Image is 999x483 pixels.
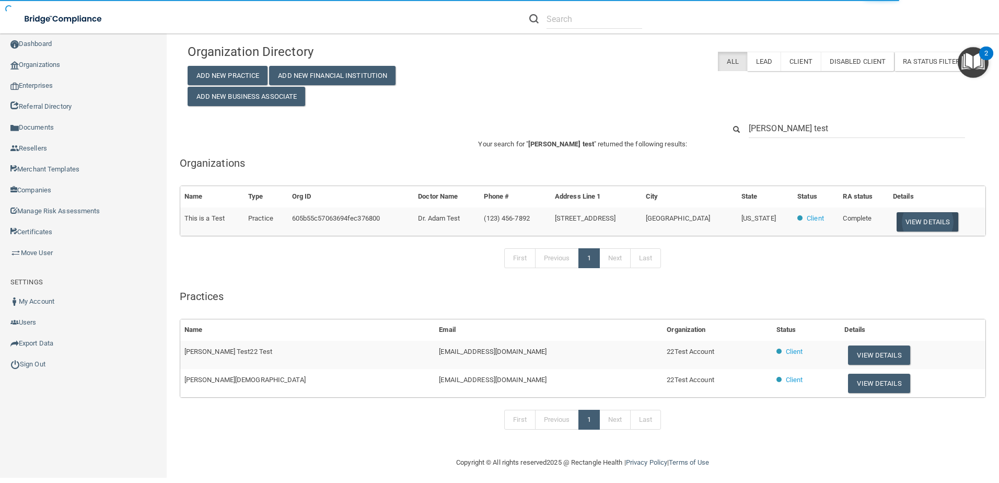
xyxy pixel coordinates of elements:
[578,248,600,268] a: 1
[626,458,667,466] a: Privacy Policy
[10,276,43,289] label: SETTINGS
[669,458,709,466] a: Terms of Use
[244,186,288,208] th: Type
[188,87,306,106] button: Add New Business Associate
[793,186,839,208] th: Status
[414,186,480,208] th: Doctor Name
[737,186,793,208] th: State
[292,214,380,222] span: 605b55c57063694fec376800
[392,446,773,479] div: Copyright © All rights reserved 2025 @ Rectangle Health | |
[642,186,737,208] th: City
[807,212,824,225] p: Client
[535,410,579,430] a: Previous
[599,248,631,268] a: Next
[180,138,986,151] p: Your search for " " returned the following results:
[903,57,970,65] span: RA Status Filter
[484,214,529,222] span: (123) 456-7892
[528,140,594,148] span: [PERSON_NAME] test
[667,348,714,355] span: 22Test Account
[10,83,19,90] img: enterprise.0d942306.png
[184,348,273,355] span: [PERSON_NAME] Test22 Test
[781,52,821,71] label: Client
[786,346,803,358] p: Client
[663,319,772,341] th: Organization
[646,214,711,222] span: [GEOGRAPHIC_DATA]
[180,186,244,208] th: Name
[889,186,985,208] th: Details
[16,8,112,30] img: bridge_compliance_login_screen.278c3ca4.svg
[848,346,910,365] button: View Details
[10,124,19,132] img: icon-documents.8dae5593.png
[821,52,895,71] label: Disabled Client
[843,214,872,222] span: Complete
[958,47,989,78] button: Open Resource Center, 2 new notifications
[772,319,841,341] th: Status
[630,410,661,430] a: Last
[578,410,600,430] a: 1
[667,376,714,384] span: 22Test Account
[188,45,440,59] h4: Organization Directory
[184,214,225,222] span: This is a Test
[749,119,965,138] input: Search
[504,410,536,430] a: First
[839,186,889,208] th: RA status
[10,248,21,258] img: briefcase.64adab9b.png
[10,318,19,327] img: icon-users.e205127d.png
[555,214,616,222] span: [STREET_ADDRESS]
[10,144,19,153] img: ic_reseller.de258add.png
[848,374,910,393] button: View Details
[248,214,273,222] span: Practice
[288,186,414,208] th: Org ID
[439,348,547,355] span: [EMAIL_ADDRESS][DOMAIN_NAME]
[599,410,631,430] a: Next
[840,319,985,341] th: Details
[10,40,19,49] img: ic_dashboard_dark.d01f4a41.png
[418,214,460,222] span: Dr. Adam Test
[897,212,958,232] button: View Details
[984,53,988,67] div: 2
[547,9,642,29] input: Search
[741,214,776,222] span: [US_STATE]
[435,319,663,341] th: Email
[10,61,19,70] img: organization-icon.f8decf85.png
[504,248,536,268] a: First
[180,291,986,302] h5: Practices
[747,52,781,71] label: Lead
[180,157,986,169] h5: Organizations
[535,248,579,268] a: Previous
[180,319,435,341] th: Name
[10,339,19,348] img: icon-export.b9366987.png
[184,376,306,384] span: [PERSON_NAME][DEMOGRAPHIC_DATA]
[718,52,747,71] label: All
[439,376,547,384] span: [EMAIL_ADDRESS][DOMAIN_NAME]
[529,14,539,24] img: ic-search.3b580494.png
[480,186,550,208] th: Phone #
[786,374,803,386] p: Client
[188,66,268,85] button: Add New Practice
[10,297,19,306] img: ic_user_dark.df1a06c3.png
[10,360,20,369] img: ic_power_dark.7ecde6b1.png
[551,186,642,208] th: Address Line 1
[630,248,661,268] a: Last
[269,66,396,85] button: Add New Financial Institution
